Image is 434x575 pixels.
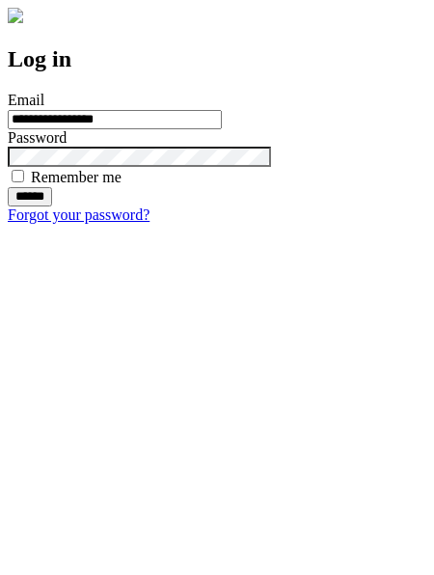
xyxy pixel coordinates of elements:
[8,46,426,72] h2: Log in
[8,8,23,23] img: logo-4e3dc11c47720685a147b03b5a06dd966a58ff35d612b21f08c02c0306f2b779.png
[8,92,44,108] label: Email
[8,206,149,223] a: Forgot your password?
[31,169,122,185] label: Remember me
[8,129,67,146] label: Password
